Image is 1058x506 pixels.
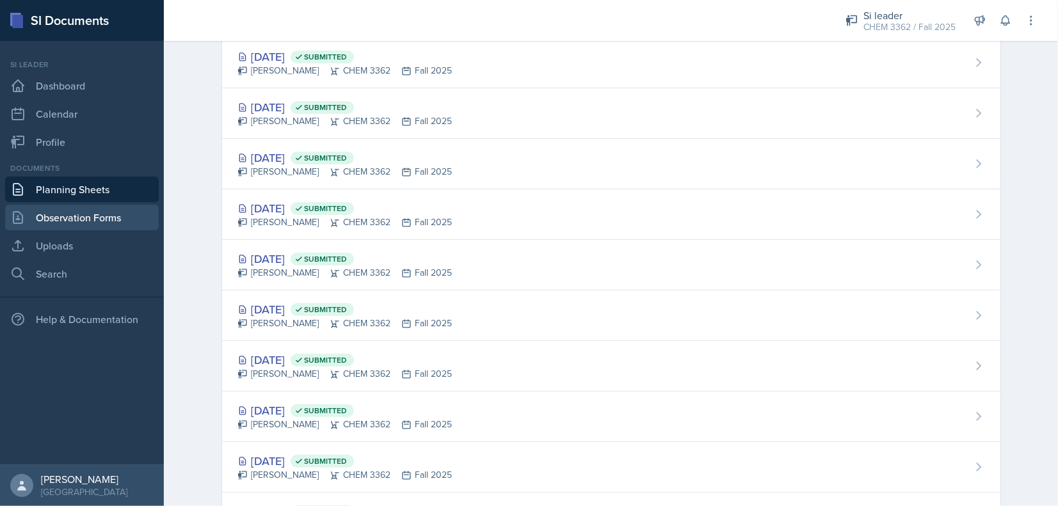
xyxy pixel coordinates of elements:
div: [PERSON_NAME] CHEM 3362 Fall 2025 [237,418,453,431]
span: Submitted [305,153,348,163]
div: [DATE] [237,250,453,267]
span: Submitted [305,254,348,264]
a: [DATE] Submitted [PERSON_NAME]CHEM 3362Fall 2025 [222,341,1000,391]
a: Observation Forms [5,205,159,230]
a: [DATE] Submitted [PERSON_NAME]CHEM 3362Fall 2025 [222,189,1000,240]
span: Submitted [305,456,348,466]
a: [DATE] Submitted [PERSON_NAME]CHEM 3362Fall 2025 [222,240,1000,290]
div: [PERSON_NAME] CHEM 3362 Fall 2025 [237,216,453,229]
div: [PERSON_NAME] CHEM 3362 Fall 2025 [237,367,453,381]
div: [DATE] [237,48,453,65]
a: Search [5,261,159,287]
div: [DATE] [237,99,453,116]
a: Profile [5,129,159,155]
a: [DATE] Submitted [PERSON_NAME]CHEM 3362Fall 2025 [222,88,1000,139]
div: CHEM 3362 / Fall 2025 [863,20,956,34]
a: Calendar [5,101,159,127]
span: Submitted [305,102,348,113]
div: [PERSON_NAME] CHEM 3362 Fall 2025 [237,115,453,128]
div: [PERSON_NAME] CHEM 3362 Fall 2025 [237,468,453,482]
a: Dashboard [5,73,159,99]
div: [PERSON_NAME] CHEM 3362 Fall 2025 [237,317,453,330]
span: Submitted [305,355,348,365]
span: Submitted [305,203,348,214]
a: [DATE] Submitted [PERSON_NAME]CHEM 3362Fall 2025 [222,290,1000,341]
div: [PERSON_NAME] CHEM 3362 Fall 2025 [237,165,453,178]
div: [DATE] [237,200,453,217]
div: [PERSON_NAME] CHEM 3362 Fall 2025 [237,266,453,280]
div: [PERSON_NAME] CHEM 3362 Fall 2025 [237,64,453,77]
div: [DATE] [237,149,453,166]
a: [DATE] Submitted [PERSON_NAME]CHEM 3362Fall 2025 [222,139,1000,189]
span: Submitted [305,406,348,416]
a: [DATE] Submitted [PERSON_NAME]CHEM 3362Fall 2025 [222,391,1000,442]
a: [DATE] Submitted [PERSON_NAME]CHEM 3362Fall 2025 [222,442,1000,493]
a: Planning Sheets [5,177,159,202]
div: Si leader [5,59,159,70]
a: Uploads [5,233,159,258]
div: [PERSON_NAME] [41,473,127,486]
span: Submitted [305,304,348,315]
div: Si leader [863,8,956,23]
div: [DATE] [237,301,453,318]
div: [DATE] [237,452,453,470]
a: [DATE] Submitted [PERSON_NAME]CHEM 3362Fall 2025 [222,38,1000,88]
span: Submitted [305,52,348,62]
div: Documents [5,162,159,174]
div: [DATE] [237,351,453,368]
div: [GEOGRAPHIC_DATA] [41,486,127,498]
div: Help & Documentation [5,306,159,332]
div: [DATE] [237,402,453,419]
